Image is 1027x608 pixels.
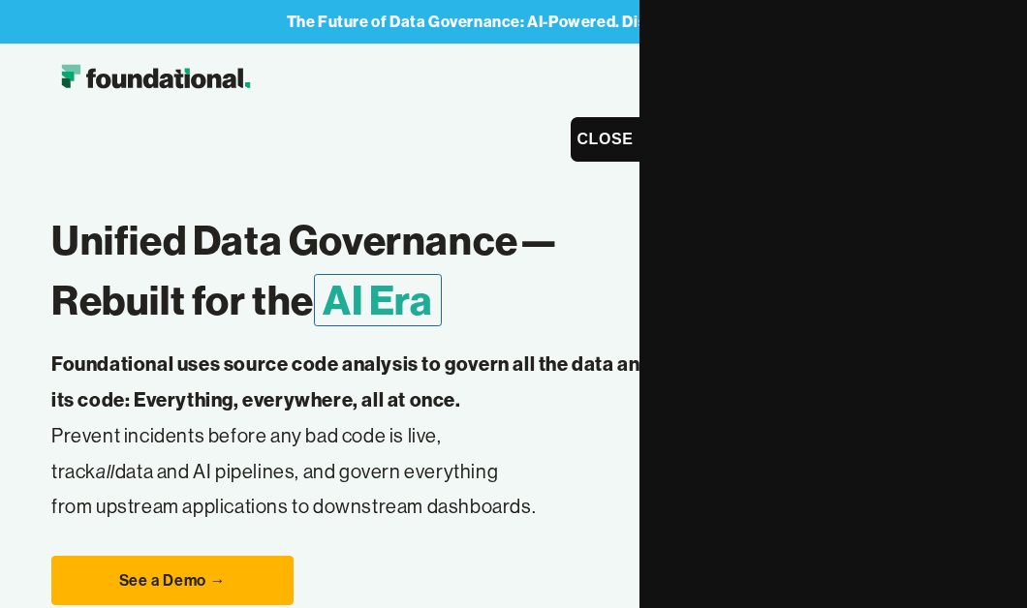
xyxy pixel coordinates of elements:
a: The Future of Data Governance: AI-Powered. Discover More → [287,13,749,31]
a: See a Demo → [51,556,294,606]
em: all [96,459,115,483]
h1: Unified Data Governance— Rebuilt for the [51,210,668,331]
img: Foundational Logo [51,59,260,98]
span: AI Era [314,274,442,326]
strong: Foundational uses source code analysis to govern all the data and its code: Everything, everywher... [51,351,652,411]
p: Prevent incidents before any bad code is live, track data and AI pipelines, and govern everything... [51,347,668,525]
strong: The Future of Data Governance: AI-Powered. Discover More → [287,12,749,31]
a: home [51,59,260,98]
